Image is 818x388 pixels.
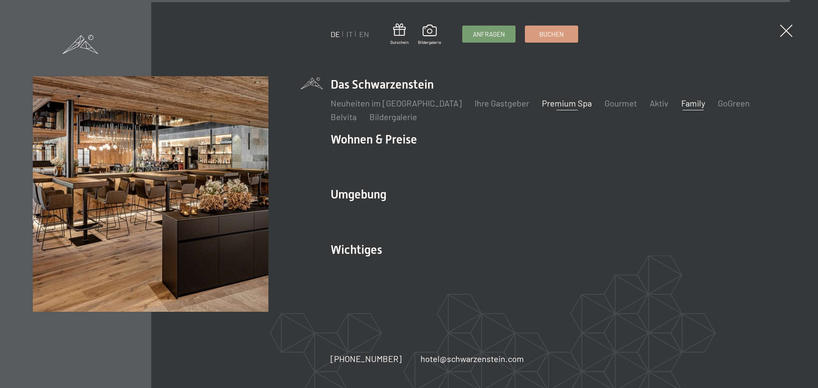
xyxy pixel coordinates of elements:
a: Buchen [525,26,578,42]
a: Aktiv [650,98,668,108]
a: hotel@schwarzenstein.com [421,353,524,365]
a: Family [681,98,705,108]
a: Neuheiten im [GEOGRAPHIC_DATA] [331,98,462,108]
span: Anfragen [473,30,505,39]
a: Gourmet [605,98,637,108]
a: DE [331,29,340,39]
a: Anfragen [463,26,515,42]
a: Ihre Gastgeber [475,98,529,108]
a: [PHONE_NUMBER] [331,353,402,365]
a: GoGreen [718,98,750,108]
a: IT [346,29,353,39]
a: Premium Spa [542,98,592,108]
span: Bildergalerie [418,39,441,45]
a: Bildergalerie [418,25,441,45]
span: Buchen [539,30,564,39]
span: Gutschein [390,39,409,45]
span: [PHONE_NUMBER] [331,354,402,364]
a: Belvita [331,112,357,122]
a: Bildergalerie [369,112,417,122]
a: Gutschein [390,23,409,45]
a: EN [359,29,369,39]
